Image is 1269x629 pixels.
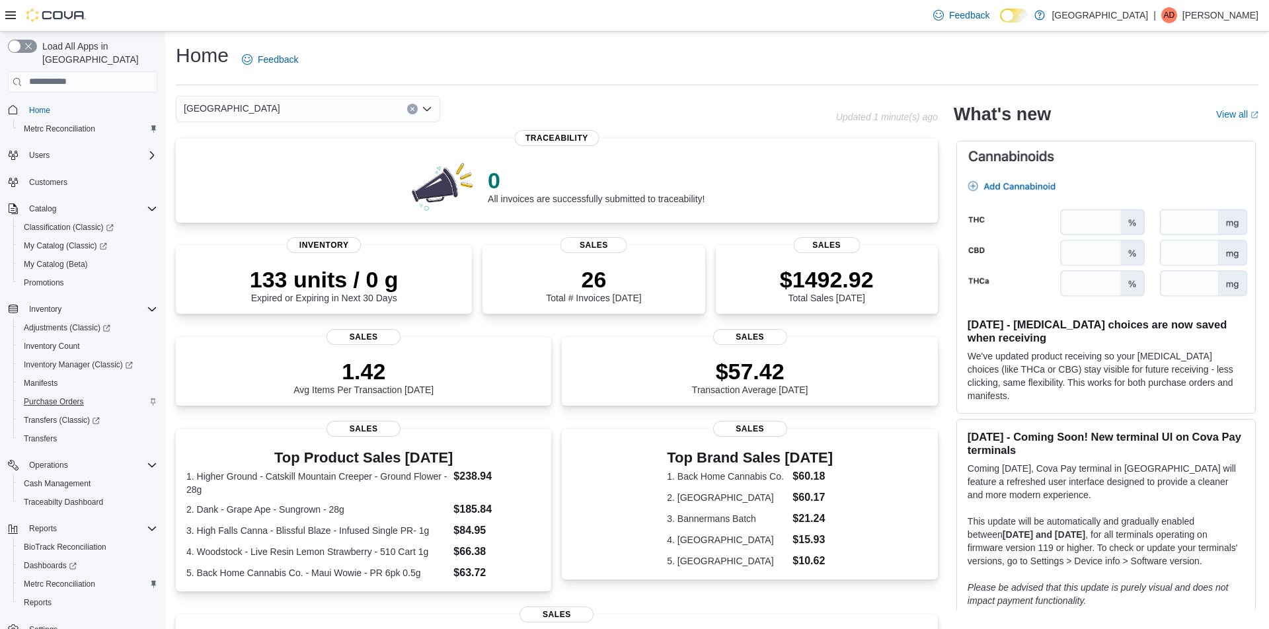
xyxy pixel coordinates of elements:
[327,329,401,345] span: Sales
[13,392,163,411] button: Purchase Orders
[24,174,157,190] span: Customers
[836,112,938,122] p: Updated 1 minute(s) ago
[19,494,157,510] span: Traceabilty Dashboard
[3,172,163,192] button: Customers
[24,378,58,388] span: Manifests
[19,494,108,510] a: Traceabilty Dashboard
[13,255,163,274] button: My Catalog (Beta)
[3,456,163,474] button: Operations
[24,396,84,407] span: Purchase Orders
[13,218,163,237] a: Classification (Classic)
[13,120,163,138] button: Metrc Reconciliation
[24,521,62,536] button: Reports
[24,359,133,370] span: Inventory Manager (Classic)
[792,532,833,548] dd: $15.93
[19,558,157,573] span: Dashboards
[19,320,116,336] a: Adjustments (Classic)
[287,237,361,253] span: Inventory
[968,462,1245,501] p: Coming [DATE], Cova Pay terminal in [GEOGRAPHIC_DATA] will feature a refreshed user interface des...
[692,358,808,395] div: Transaction Average [DATE]
[19,121,100,137] a: Metrc Reconciliation
[3,200,163,218] button: Catalog
[1153,7,1156,23] p: |
[186,450,541,466] h3: Top Product Sales [DATE]
[453,544,541,560] dd: $66.38
[13,429,163,448] button: Transfers
[19,539,112,555] a: BioTrack Reconciliation
[186,470,448,496] dt: 1. Higher Ground - Catskill Mountain Creeper - Ground Flower - 28g
[3,300,163,318] button: Inventory
[13,374,163,392] button: Manifests
[37,40,157,66] span: Load All Apps in [GEOGRAPHIC_DATA]
[792,490,833,505] dd: $60.17
[515,130,599,146] span: Traceability
[24,277,64,288] span: Promotions
[968,350,1245,402] p: We've updated product receiving so your [MEDICAL_DATA] choices (like THCa or CBG) stay visible fo...
[19,219,157,235] span: Classification (Classic)
[780,266,874,293] p: $1492.92
[24,560,77,571] span: Dashboards
[29,150,50,161] span: Users
[13,474,163,493] button: Cash Management
[24,457,73,473] button: Operations
[19,320,157,336] span: Adjustments (Classic)
[692,358,808,385] p: $57.42
[24,222,114,233] span: Classification (Classic)
[1216,109,1258,120] a: View allExternal link
[24,240,107,251] span: My Catalog (Classic)
[488,167,705,204] div: All invoices are successfully submitted to traceability!
[792,468,833,484] dd: $60.18
[186,566,448,579] dt: 5. Back Home Cannabis Co. - Maui Wowie - PR 6pk 0.5g
[407,104,418,114] button: Clear input
[667,491,787,504] dt: 2. [GEOGRAPHIC_DATA]
[667,533,787,546] dt: 4. [GEOGRAPHIC_DATA]
[24,478,91,489] span: Cash Management
[186,524,448,537] dt: 3. High Falls Canna - Blissful Blaze - Infused Single PR- 1g
[24,124,95,134] span: Metrc Reconciliation
[546,266,641,303] div: Total # Invoices [DATE]
[19,219,119,235] a: Classification (Classic)
[19,238,112,254] a: My Catalog (Classic)
[24,322,110,333] span: Adjustments (Classic)
[546,266,641,293] p: 26
[19,394,157,410] span: Purchase Orders
[19,576,157,592] span: Metrc Reconciliation
[3,146,163,165] button: Users
[422,104,432,114] button: Open list of options
[954,104,1051,125] h2: What's new
[3,519,163,538] button: Reports
[19,558,82,573] a: Dashboards
[29,523,57,534] span: Reports
[19,338,85,354] a: Inventory Count
[24,521,157,536] span: Reports
[13,556,163,575] a: Dashboards
[13,411,163,429] a: Transfers (Classic)
[24,301,157,317] span: Inventory
[453,501,541,517] dd: $185.84
[19,238,157,254] span: My Catalog (Classic)
[186,503,448,516] dt: 2. Dank - Grape Ape - Sungrown - 28g
[24,174,73,190] a: Customers
[453,468,541,484] dd: $238.94
[26,9,86,22] img: Cova
[453,565,541,581] dd: $63.72
[19,357,157,373] span: Inventory Manager (Classic)
[793,237,860,253] span: Sales
[780,266,874,303] div: Total Sales [DATE]
[327,421,401,437] span: Sales
[19,338,157,354] span: Inventory Count
[29,177,67,188] span: Customers
[250,266,399,293] p: 133 units / 0 g
[968,515,1245,568] p: This update will be automatically and gradually enabled between , for all terminals operating on ...
[29,460,68,470] span: Operations
[258,53,298,66] span: Feedback
[13,318,163,337] a: Adjustments (Classic)
[13,538,163,556] button: BioTrack Reconciliation
[453,523,541,538] dd: $84.95
[250,266,399,303] div: Expired or Expiring in Next 30 Days
[19,431,62,447] a: Transfers
[19,476,96,492] a: Cash Management
[13,493,163,511] button: Traceabilty Dashboard
[24,201,157,217] span: Catalog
